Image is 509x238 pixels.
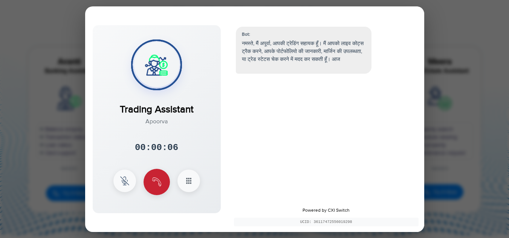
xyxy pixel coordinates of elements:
div: UCID: 36117472556019298 [234,218,419,226]
div: Trading Assistant [120,95,194,117]
p: नमस्ते, मैं अपूर्वा, आपकी ट्रेडिंग सहायक हूँ। मैं आपको लाइव कोट्स ट्रैक करने, आपके पोर्टफोलियो की... [242,39,365,63]
img: end Icon [152,177,161,186]
div: Powered by CXI Switch [234,207,419,214]
div: Bot: [242,31,365,38]
img: mute Icon [120,176,129,185]
div: Apoorva [120,117,194,126]
div: 00:00:06 [135,141,178,155]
